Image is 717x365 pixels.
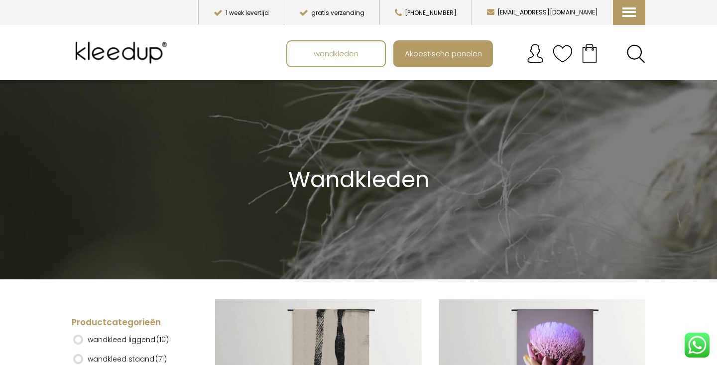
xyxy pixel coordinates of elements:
[156,335,169,345] span: (10)
[72,33,174,73] img: Kleedup
[553,44,573,64] img: verlanglijstje.svg
[286,40,653,67] nav: Main menu
[72,317,186,329] h4: Productcategorieën
[287,41,385,66] a: wandkleden
[88,331,169,348] label: wandkleed liggend
[399,44,487,63] span: Akoestische panelen
[573,40,606,65] a: Your cart
[626,44,645,63] a: Search
[525,44,545,64] img: account.svg
[155,354,167,364] span: (71)
[394,41,492,66] a: Akoestische panelen
[288,164,429,195] span: Wandkleden
[308,44,364,63] span: wandkleden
